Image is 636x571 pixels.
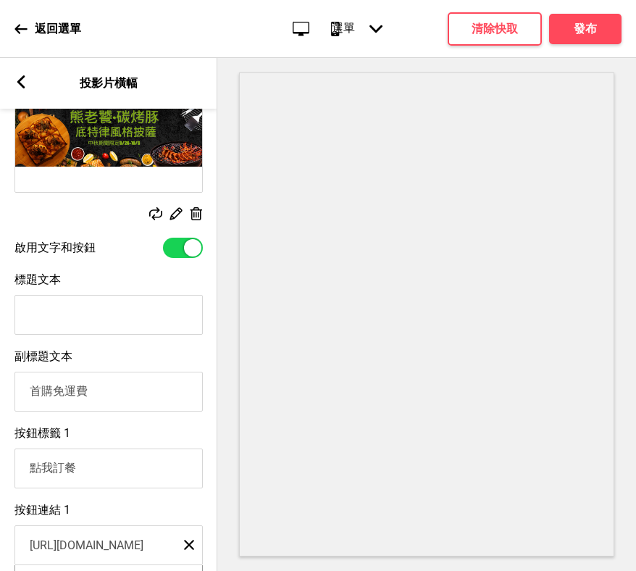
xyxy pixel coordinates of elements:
button: 清除快取 [448,12,542,46]
font: 啟用文字和按鈕 [14,241,96,254]
font: 選單 [332,21,355,35]
font: 投影片橫幅 [80,76,138,90]
img: 影像 [15,63,202,192]
input: 貼上連結或搜尋 [14,525,203,565]
font: 發布 [574,22,597,36]
font: 返回選單 [35,22,81,36]
a: 返回選單 [14,9,81,49]
font: 按鈕標籤 1 [14,426,70,440]
font: 標題文本 [14,272,61,286]
font: 按鈕連結 1 [14,503,70,517]
font: 清除快取 [472,22,518,36]
button: 發布 [549,14,622,44]
font: 副標題文本 [14,349,72,363]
